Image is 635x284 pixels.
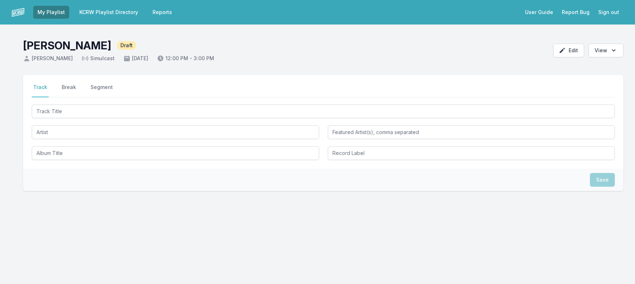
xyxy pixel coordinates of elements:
[588,44,623,57] button: Open options
[521,6,557,19] a: User Guide
[33,6,69,19] a: My Playlist
[32,105,615,118] input: Track Title
[148,6,176,19] a: Reports
[89,84,114,97] button: Segment
[23,39,111,52] h1: [PERSON_NAME]
[60,84,78,97] button: Break
[75,6,142,19] a: KCRW Playlist Directory
[553,44,584,57] button: Edit
[328,146,615,160] input: Record Label
[81,55,115,62] span: Simulcast
[117,41,136,50] span: Draft
[32,125,319,139] input: Artist
[557,6,594,19] a: Report Bug
[123,55,148,62] span: [DATE]
[12,6,25,19] img: logo-white-87cec1fa9cbef997252546196dc51331.png
[32,146,319,160] input: Album Title
[32,84,49,97] button: Track
[157,55,214,62] span: 12:00 PM - 3:00 PM
[594,6,623,19] button: Sign out
[23,55,73,62] span: [PERSON_NAME]
[328,125,615,139] input: Featured Artist(s), comma separated
[590,173,615,187] button: Save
